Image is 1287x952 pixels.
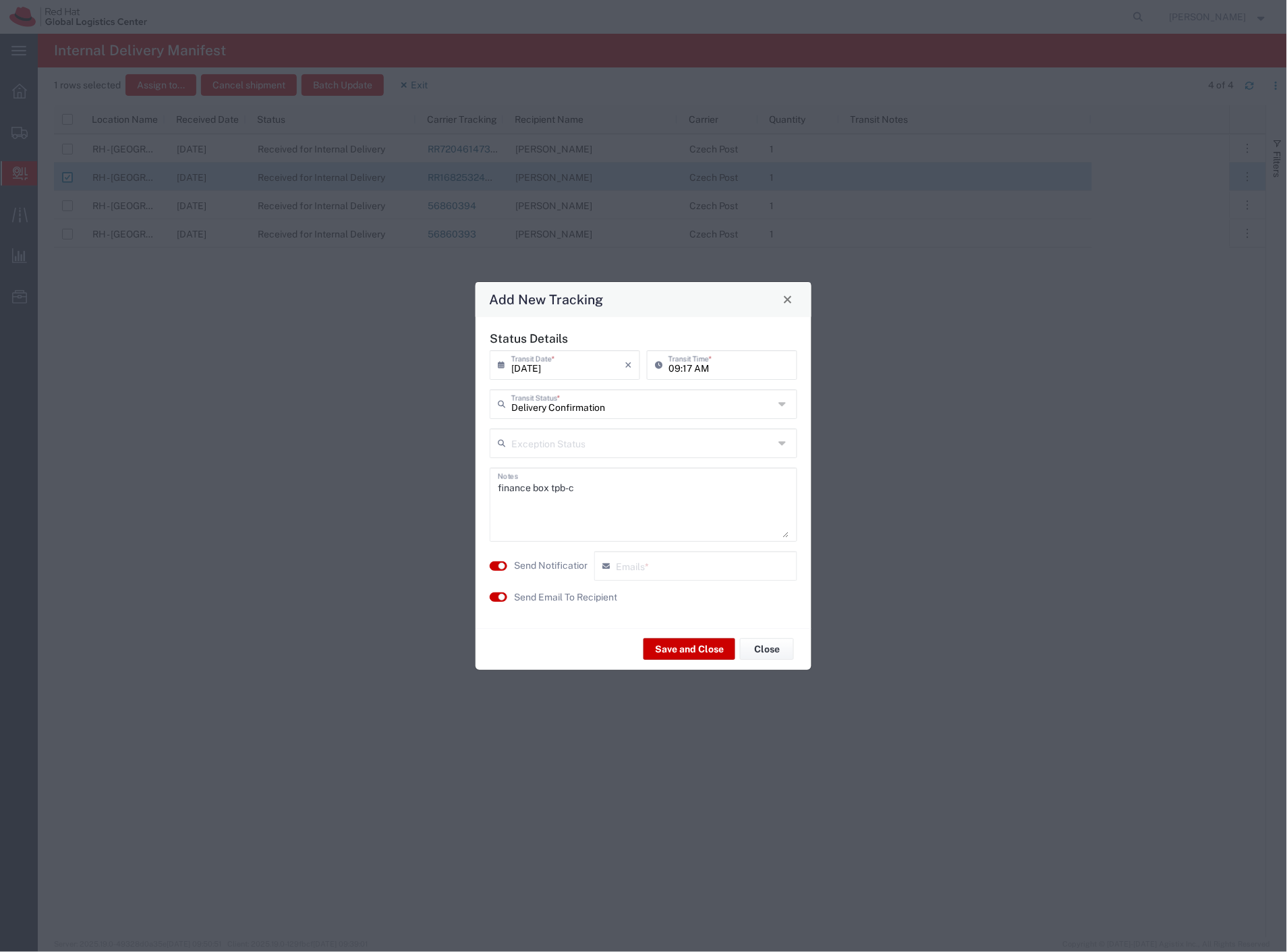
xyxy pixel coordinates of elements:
label: Send Email To Recipient [514,590,617,605]
i: × [625,354,632,376]
h4: Add New Tracking [490,289,604,309]
button: Close [778,290,797,309]
agx-label: Send Notification [514,559,588,573]
h5: Status Details [490,331,797,345]
button: Save and Close [643,638,735,660]
label: Send Notification [514,559,590,573]
button: Close [740,638,794,660]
